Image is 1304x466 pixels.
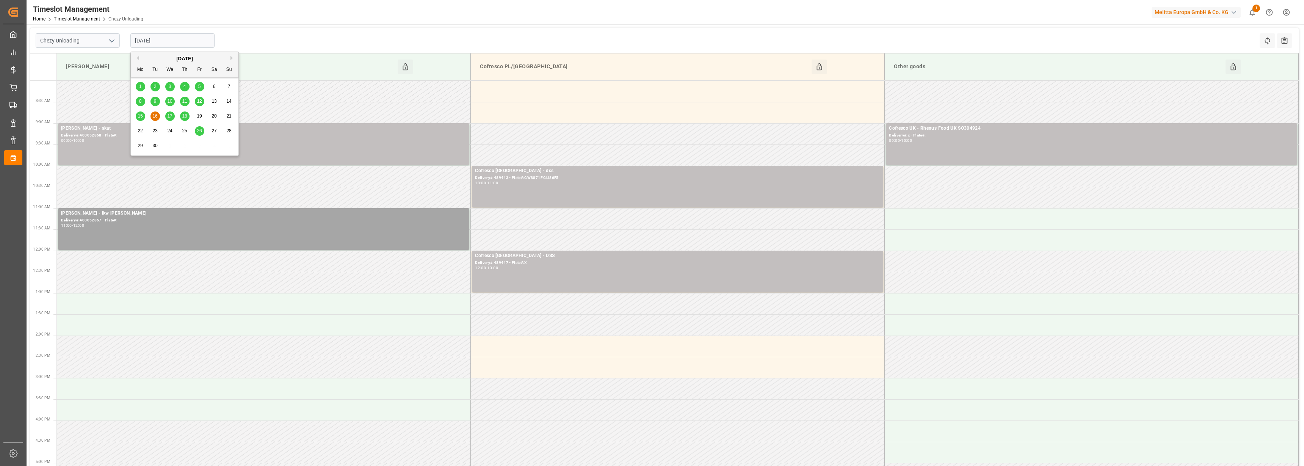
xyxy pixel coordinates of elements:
div: Choose Tuesday, September 23rd, 2025 [150,126,160,136]
span: 11:00 AM [33,205,50,209]
div: 10:00 [73,139,84,142]
span: 10:30 AM [33,184,50,188]
div: Choose Tuesday, September 2nd, 2025 [150,82,160,91]
span: 2:00 PM [36,332,50,336]
div: Cofresco UK - Rhenus Food UK SO304924 [889,125,1294,132]
div: We [165,65,175,75]
input: Type to search/select [36,33,120,48]
span: 19 [197,113,202,119]
span: 8:30 AM [36,99,50,103]
div: Choose Saturday, September 6th, 2025 [210,82,219,91]
span: 25 [182,128,187,133]
span: 28 [226,128,231,133]
span: 5:00 PM [36,460,50,464]
span: 9:30 AM [36,141,50,145]
div: Delivery#:400052867 - Plate#: [61,217,466,224]
div: Choose Sunday, September 28th, 2025 [224,126,234,136]
span: 17 [167,113,172,119]
div: Choose Friday, September 12th, 2025 [195,97,204,106]
span: 4 [183,84,186,89]
div: Choose Tuesday, September 9th, 2025 [150,97,160,106]
div: Choose Sunday, September 14th, 2025 [224,97,234,106]
div: Choose Friday, September 26th, 2025 [195,126,204,136]
div: Choose Monday, September 8th, 2025 [136,97,145,106]
div: [DATE] [131,55,238,63]
div: Choose Friday, September 5th, 2025 [195,82,204,91]
div: Delivery#:489443 - Plate#:CW8871F CLI86F5 [475,175,880,181]
span: 3 [169,84,171,89]
button: Help Center [1261,4,1278,21]
div: - [72,139,73,142]
div: Choose Wednesday, September 24th, 2025 [165,126,175,136]
span: 11 [182,99,187,104]
span: 11:30 AM [33,226,50,230]
button: open menu [106,35,117,47]
button: show 1 new notifications [1244,4,1261,21]
div: Choose Monday, September 22nd, 2025 [136,126,145,136]
div: - [900,139,901,142]
div: - [72,224,73,227]
div: Choose Wednesday, September 17th, 2025 [165,111,175,121]
a: Home [33,16,45,22]
div: Choose Thursday, September 11th, 2025 [180,97,190,106]
div: Melitta Europa GmbH & Co. KG [1152,7,1241,18]
div: Choose Tuesday, September 16th, 2025 [150,111,160,121]
div: Delivery#:400052868 - Plate#: [61,132,466,139]
div: Fr [195,65,204,75]
span: 3:00 PM [36,375,50,379]
div: Cofresco [GEOGRAPHIC_DATA] - DSS [475,252,880,260]
div: Choose Saturday, September 20th, 2025 [210,111,219,121]
span: 4:30 PM [36,438,50,442]
div: Choose Sunday, September 21st, 2025 [224,111,234,121]
div: [PERSON_NAME] [63,60,398,74]
span: 1 [139,84,142,89]
div: Choose Saturday, September 27th, 2025 [210,126,219,136]
input: DD-MM-YYYY [130,33,215,48]
span: 12:00 PM [33,247,50,251]
span: 18 [182,113,187,119]
div: month 2025-09 [133,79,237,153]
div: Choose Tuesday, September 30th, 2025 [150,141,160,151]
span: 9 [154,99,157,104]
div: Su [224,65,234,75]
span: 8 [139,99,142,104]
span: 2 [154,84,157,89]
span: 20 [212,113,216,119]
span: 1 [1252,5,1260,12]
span: 1:30 PM [36,311,50,315]
div: Choose Thursday, September 25th, 2025 [180,126,190,136]
div: Choose Thursday, September 18th, 2025 [180,111,190,121]
div: 09:00 [61,139,72,142]
span: 15 [138,113,143,119]
span: 10 [167,99,172,104]
span: 10:00 AM [33,162,50,166]
span: 12:30 PM [33,268,50,273]
div: - [486,181,487,185]
span: 22 [138,128,143,133]
div: Choose Monday, September 29th, 2025 [136,141,145,151]
span: 6 [213,84,216,89]
span: 14 [226,99,231,104]
span: 24 [167,128,172,133]
span: 4:00 PM [36,417,50,421]
button: Previous Month [135,56,139,60]
div: 13:00 [487,266,498,270]
span: 27 [212,128,216,133]
span: 1:00 PM [36,290,50,294]
span: 16 [152,113,157,119]
span: 2:30 PM [36,353,50,358]
div: Other goods [891,60,1225,74]
span: 13 [212,99,216,104]
div: Th [180,65,190,75]
span: 30 [152,143,157,148]
div: Choose Saturday, September 13th, 2025 [210,97,219,106]
div: Cofresco PL/[GEOGRAPHIC_DATA] [477,60,811,74]
div: 12:00 [73,224,84,227]
span: 3:30 PM [36,396,50,400]
div: 10:00 [475,181,486,185]
span: 7 [228,84,230,89]
span: 9:00 AM [36,120,50,124]
div: Mo [136,65,145,75]
div: Choose Monday, September 15th, 2025 [136,111,145,121]
div: Delivery#:x - Plate#: [889,132,1294,139]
